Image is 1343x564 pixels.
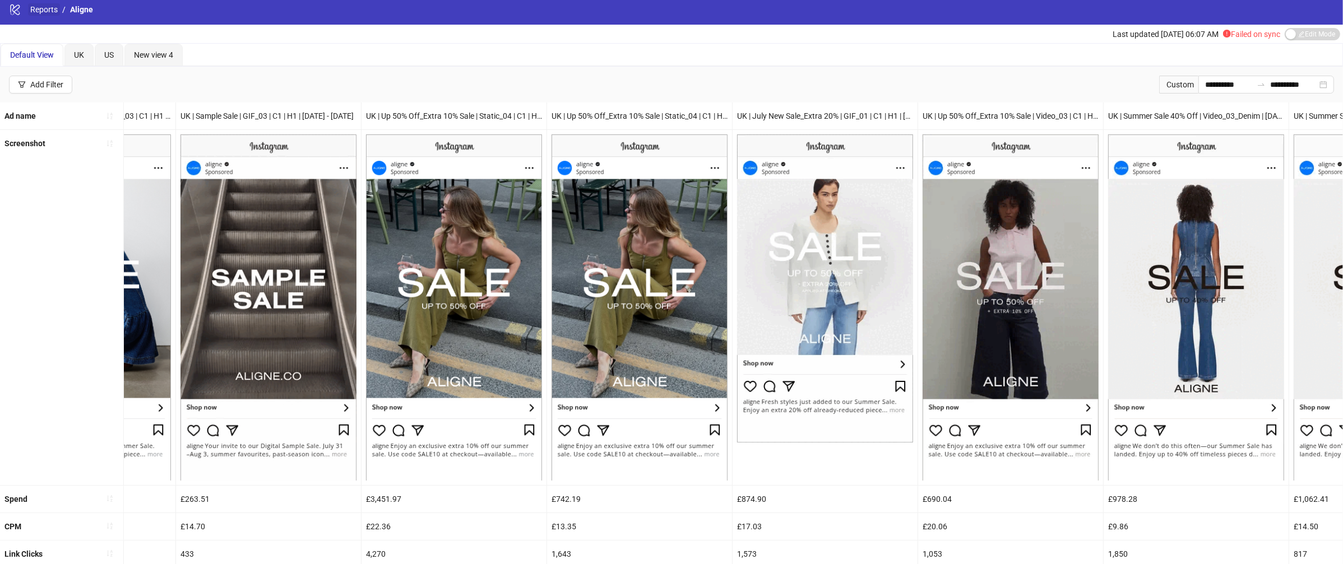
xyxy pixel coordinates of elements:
div: £14.70 [176,513,361,540]
button: Add Filter [9,76,72,94]
span: UK [74,50,84,59]
span: sort-ascending [106,139,114,147]
div: £690.04 [918,486,1103,512]
div: £874.90 [733,486,918,512]
span: Failed on sync [1223,30,1280,39]
b: Screenshot [4,139,45,148]
span: sort-ascending [106,112,114,120]
b: Link Clicks [4,549,43,558]
b: CPM [4,522,21,531]
div: £17.03 [733,513,918,540]
span: US [104,50,114,59]
img: Screenshot 120228025933730332 [1108,134,1284,480]
span: swap-right [1257,80,1266,89]
span: sort-ascending [106,522,114,530]
div: UK | July New Sale_Extra 20% | GIF_01 | C1 | H1 | [DATE] [733,102,918,129]
div: £13.35 [547,513,732,540]
span: Default View [10,50,54,59]
div: £20.06 [918,513,1103,540]
span: to [1257,80,1266,89]
div: UK | Up 50% Off_Extra 10% Sale | Video_03 | C1 | H1 | [DATE] [918,102,1103,129]
b: Spend [4,495,27,504]
b: Ad name [4,111,36,120]
span: filter [18,81,26,88]
div: UK | Sample Sale | GIF_03 | C1 | H1 | [DATE] - [DATE] [176,102,361,129]
span: Aligne [70,5,93,14]
div: £978.28 [1104,486,1289,512]
li: / [62,3,66,16]
div: £263.51 [176,486,361,512]
div: Add Filter [30,80,63,89]
div: £3,451.97 [362,486,547,512]
div: £22.36 [362,513,547,540]
span: Last updated [DATE] 06:07 AM [1113,30,1219,39]
a: Reports [28,3,60,16]
img: Screenshot 120230733254760332 [737,134,913,442]
div: UK | Summer Sale 40% Off | Video_03_Denim | [DATE] [1104,102,1289,129]
span: sort-ascending [106,495,114,502]
div: £742.19 [547,486,732,512]
span: New view 4 [134,50,173,59]
span: exclamation-circle [1223,30,1231,38]
img: Screenshot 120231521514230332 [180,134,356,480]
img: Screenshot 120229040841590332 [552,134,728,480]
div: UK | Up 50% Off_Extra 10% Sale | Static_04 | C1 | H1 | [DATE] – Copy [362,102,547,129]
img: Screenshot 120229120332950332 [923,134,1099,480]
span: sort-ascending [106,549,114,557]
img: Screenshot 120229674536910332 [366,134,542,480]
div: £9.86 [1104,513,1289,540]
div: UK | Up 50% Off_Extra 10% Sale | Static_04 | C1 | H1 | [DATE] [547,102,732,129]
div: Custom [1159,76,1198,94]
